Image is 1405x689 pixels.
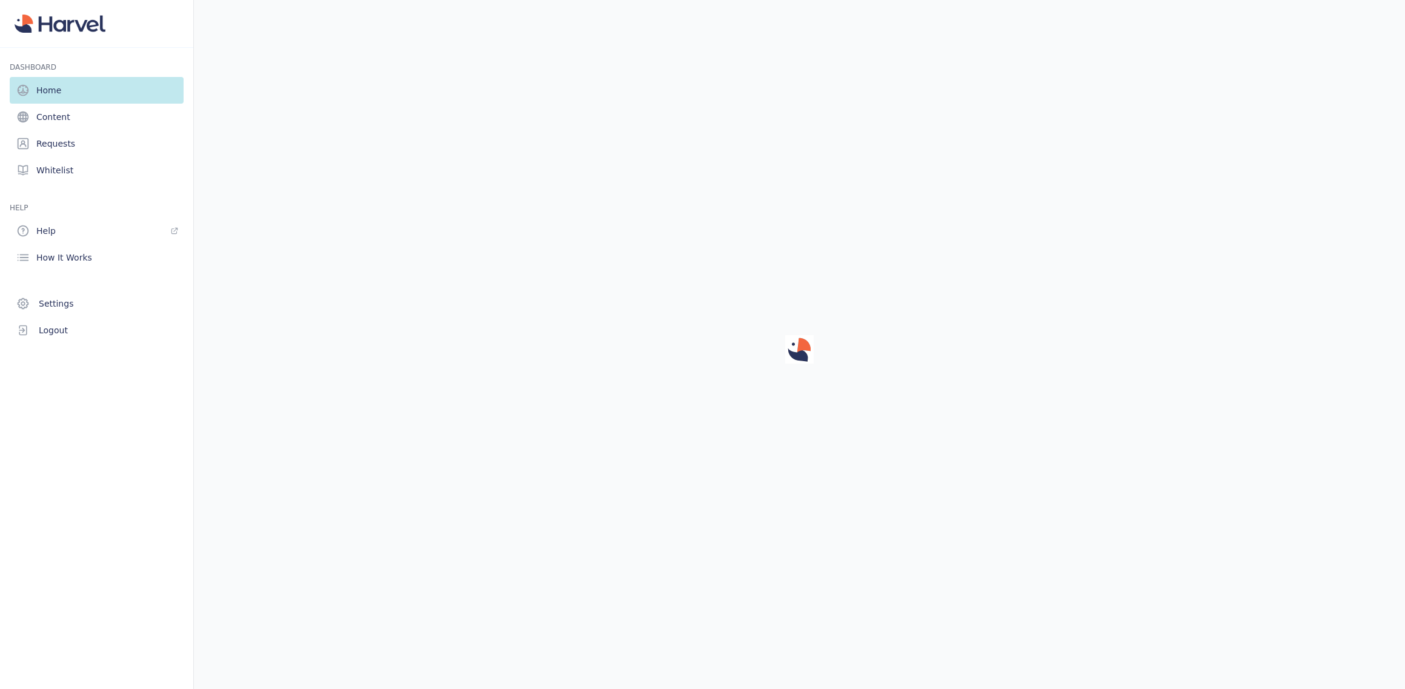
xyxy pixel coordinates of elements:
h3: Dashboard [10,62,184,72]
button: Logout [10,317,184,344]
a: Whitelist [10,157,184,184]
a: How It Works [10,244,184,271]
span: Content [36,111,70,123]
h3: HELP [10,203,184,213]
img: Harvel [15,15,105,33]
span: Logout [39,324,68,336]
span: Home [36,84,61,96]
a: Help [10,218,184,244]
span: Whitelist [36,164,73,176]
span: Requests [36,138,75,150]
a: Home [10,77,184,104]
a: Content [10,104,184,130]
a: Settings [10,290,184,317]
span: Settings [39,298,73,310]
a: Requests [10,130,184,157]
span: How It Works [36,251,92,264]
span: Help [36,225,56,237]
